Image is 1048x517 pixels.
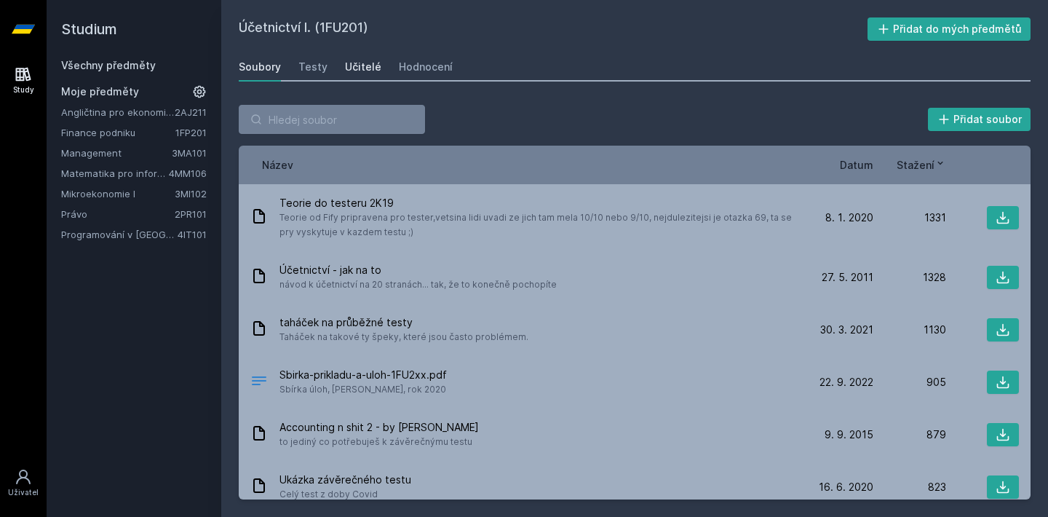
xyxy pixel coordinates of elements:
span: Celý test z doby Covid [279,487,411,502]
a: Management [61,146,172,160]
a: Testy [298,52,327,82]
a: 2AJ211 [175,106,207,118]
a: Mikroekonomie I [61,186,175,201]
span: 16. 6. 2020 [819,480,873,494]
span: Sbirka-prikladu-a-uloh-1FU2xx.pdf [279,368,447,382]
span: 22. 9. 2022 [819,375,873,390]
a: 4IT101 [178,229,207,240]
div: Soubory [239,60,281,74]
div: 1130 [873,323,946,337]
div: 823 [873,480,946,494]
span: Ukázka závěrečného testu [279,473,411,487]
div: PDF [250,372,268,393]
span: Teorie do testeru 2K19 [279,196,795,210]
h2: Účetnictví I. (1FU201) [239,17,868,41]
span: 27. 5. 2011 [822,270,873,285]
a: 3MI102 [175,188,207,200]
div: Hodnocení [399,60,453,74]
button: Datum [840,157,873,173]
span: Taháček na takové ty špeky, které jsou často problémem. [279,330,528,344]
a: Hodnocení [399,52,453,82]
a: 3MA101 [172,147,207,159]
span: Účetnictví - jak na to [279,263,557,277]
span: Accounting n shit 2 - by [PERSON_NAME] [279,420,479,435]
a: Uživatel [3,461,44,505]
div: Učitelé [345,60,381,74]
a: 1FP201 [175,127,207,138]
span: návod k účetnictví na 20 stranách... tak, že to konečně pochopíte [279,277,557,292]
div: 1331 [873,210,946,225]
span: to jediný co potřebuješ k závěrečnýmu testu [279,435,479,449]
a: Study [3,58,44,103]
button: Přidat do mých předmětů [868,17,1031,41]
button: Přidat soubor [928,108,1031,131]
span: Teorie od Fify pripravena pro tester,vetsina lidi uvadi ze jich tam mela 10/10 nebo 9/10, nejdule... [279,210,795,240]
div: Uživatel [8,487,39,498]
div: 879 [873,427,946,442]
span: 8. 1. 2020 [825,210,873,225]
div: Study [13,84,34,95]
a: 2PR101 [175,208,207,220]
a: Angličtina pro ekonomická studia 1 (B2/C1) [61,105,175,119]
div: 1328 [873,270,946,285]
span: Moje předměty [61,84,139,99]
a: 4MM106 [169,167,207,179]
a: Soubory [239,52,281,82]
a: Učitelé [345,52,381,82]
div: Testy [298,60,327,74]
span: Stažení [897,157,934,173]
a: Matematika pro informatiky [61,166,169,181]
a: Programování v [GEOGRAPHIC_DATA] [61,227,178,242]
span: 9. 9. 2015 [825,427,873,442]
button: Název [262,157,293,173]
span: 30. 3. 2021 [820,323,873,337]
a: Právo [61,207,175,221]
span: taháček na průběžné testy [279,315,528,330]
span: Sbírka úloh, [PERSON_NAME], rok 2020 [279,382,447,397]
input: Hledej soubor [239,105,425,134]
div: 905 [873,375,946,390]
button: Stažení [897,157,946,173]
a: Všechny předměty [61,59,156,71]
a: Finance podniku [61,125,175,140]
